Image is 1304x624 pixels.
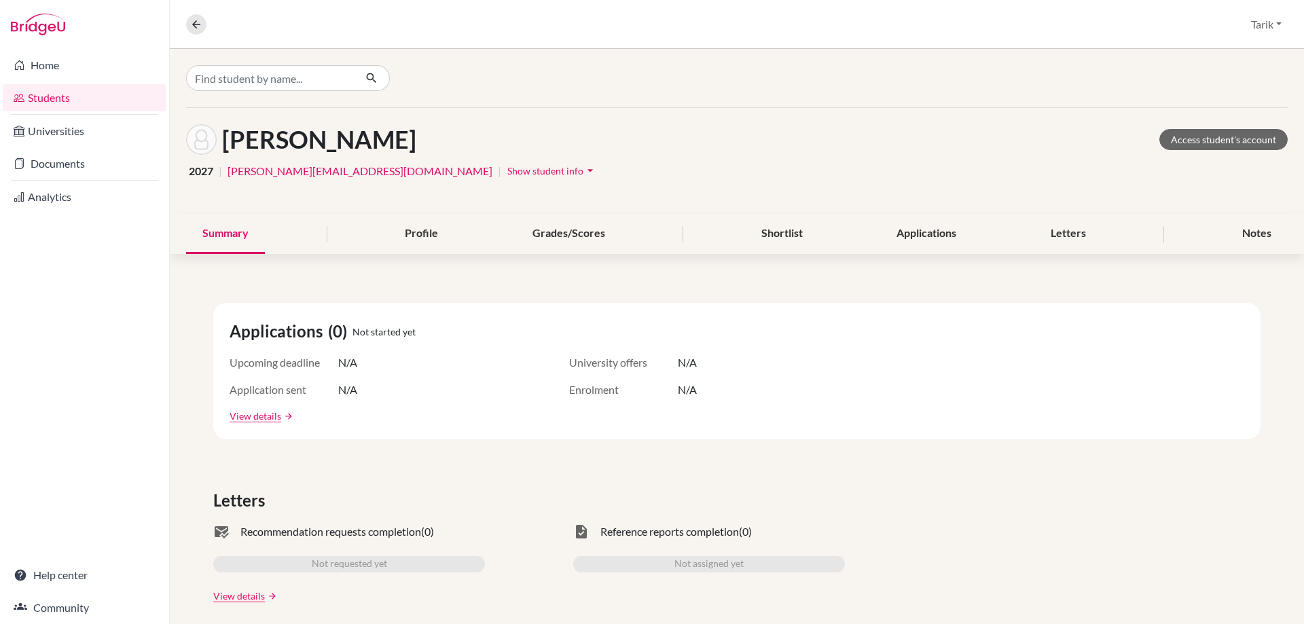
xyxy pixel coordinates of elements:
button: Show student infoarrow_drop_down [507,160,598,181]
a: View details [230,409,281,423]
img: GISEL YÜCELEN's avatar [186,124,217,155]
a: Documents [3,150,166,177]
span: N/A [678,354,697,371]
div: Summary [186,214,265,254]
a: Help center [3,562,166,589]
img: Bridge-U [11,14,65,35]
span: Enrolment [569,382,678,398]
span: Show student info [507,165,583,177]
a: Access student's account [1159,129,1288,150]
i: arrow_drop_down [583,164,597,177]
span: N/A [678,382,697,398]
span: (0) [421,524,434,540]
span: Not assigned yet [674,556,744,572]
a: Home [3,52,166,79]
span: Recommendation requests completion [240,524,421,540]
a: Analytics [3,183,166,210]
span: mark_email_read [213,524,230,540]
span: Upcoming deadline [230,354,338,371]
h1: [PERSON_NAME] [222,125,416,154]
span: Application sent [230,382,338,398]
span: University offers [569,354,678,371]
a: [PERSON_NAME][EMAIL_ADDRESS][DOMAIN_NAME] [228,163,492,179]
div: Applications [880,214,973,254]
span: task [573,524,590,540]
button: Tarik [1245,12,1288,37]
span: N/A [338,354,357,371]
input: Find student by name... [186,65,355,91]
span: 2027 [189,163,213,179]
span: (0) [739,524,752,540]
a: Community [3,594,166,621]
a: Students [3,84,166,111]
a: Universities [3,117,166,145]
div: Grades/Scores [516,214,621,254]
span: N/A [338,382,357,398]
span: (0) [328,319,352,344]
span: Reference reports completion [600,524,739,540]
span: Letters [213,488,270,513]
span: Applications [230,319,328,344]
div: Letters [1034,214,1102,254]
span: | [219,163,222,179]
div: Profile [388,214,454,254]
span: Not requested yet [312,556,387,572]
span: | [498,163,501,179]
span: Not started yet [352,325,416,339]
a: arrow_forward [281,411,293,421]
a: View details [213,589,265,603]
div: Shortlist [745,214,819,254]
a: arrow_forward [265,591,277,601]
div: Notes [1226,214,1288,254]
